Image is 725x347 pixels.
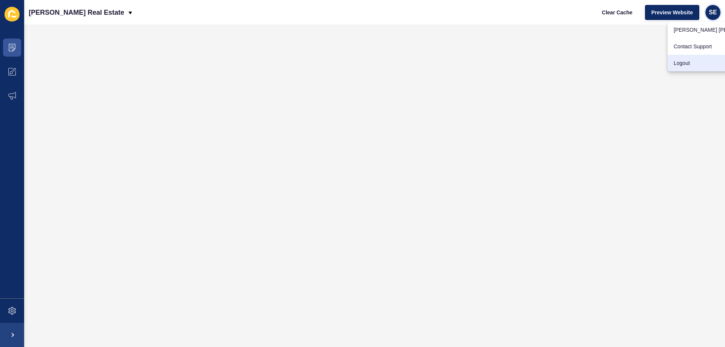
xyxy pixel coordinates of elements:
[709,9,717,16] span: SE
[602,9,632,16] span: Clear Cache
[595,5,639,20] button: Clear Cache
[651,9,693,16] span: Preview Website
[29,3,124,22] p: [PERSON_NAME] Real Estate
[645,5,699,20] button: Preview Website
